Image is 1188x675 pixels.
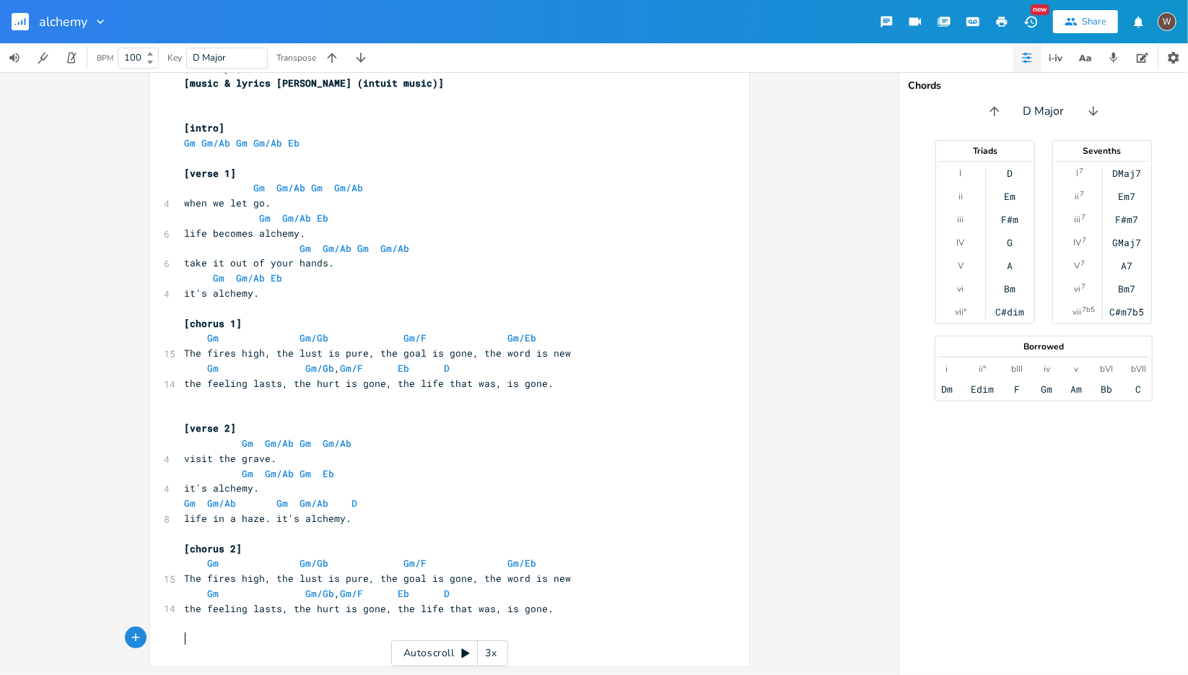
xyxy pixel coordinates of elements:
span: Gm [185,136,196,149]
div: ii° [979,363,986,375]
span: visit the grave. [185,452,277,465]
span: Gm/Gb [306,362,335,375]
div: iv [1044,363,1050,375]
div: bVII [1131,363,1146,375]
span: Gm/Gb [306,587,335,600]
span: Gm/Ab [323,242,352,255]
div: vii [1073,306,1082,318]
sup: 7 [1079,165,1083,177]
span: [chorus 2] [185,542,243,555]
div: Chords [908,81,1179,91]
span: Gm/Ab [300,497,329,510]
span: Gm/Ab [237,271,266,284]
span: [intro] [185,121,225,134]
div: Em7 [1118,191,1135,202]
div: Bb [1101,383,1112,395]
span: Gm/Ab [266,467,294,480]
span: Eb [289,136,300,149]
sup: 7 [1081,212,1086,223]
span: the feeling lasts, the hurt is gone, the life that was, is gone. [185,602,554,615]
span: Gm/Ab [202,136,231,149]
div: Dm [941,383,953,395]
div: IV [1073,237,1081,248]
span: it's alchemy. [185,287,260,300]
span: [music & lyrics [PERSON_NAME] (intuit music)] [185,77,445,90]
span: Gm [312,181,323,194]
div: C [1135,383,1141,395]
span: Gm/Ab [323,437,352,450]
span: D [445,362,450,375]
span: The fires high, the lust is pure, the goal is gone, the word is new [185,347,572,360]
div: V [958,260,964,271]
span: Gm/F [341,587,364,600]
div: Triads [936,147,1034,155]
span: D [445,587,450,600]
div: F [1015,383,1021,395]
div: New [1031,4,1049,15]
span: Eb [271,271,283,284]
span: D [352,497,358,510]
span: Gm [208,331,219,344]
span: Gm [185,497,196,510]
div: willem [1158,12,1176,31]
div: vi [957,283,964,295]
div: bVI [1100,363,1113,375]
div: Gm [1041,383,1052,395]
span: Gm [214,271,225,284]
span: take it out of your hands. [185,256,335,269]
span: Eb [398,362,410,375]
span: Gm [300,242,312,255]
span: life becomes alchemy. [185,227,306,240]
span: Gm [243,437,254,450]
span: Gm [358,242,370,255]
div: Key [167,53,182,62]
span: alchemy [39,15,87,28]
span: The fires high, the lust is pure, the goal is gone, the word is new [185,572,572,585]
div: BPM [97,54,113,62]
div: Bm7 [1118,283,1135,295]
button: Share [1053,10,1118,33]
div: I [959,167,961,179]
div: iii [1074,214,1080,225]
span: D Major [193,51,226,64]
div: IV [956,237,964,248]
div: A [1007,260,1013,271]
div: F#m7 [1115,214,1138,225]
div: 3x [478,640,504,666]
span: Gm [260,212,271,225]
div: DMaj7 [1112,167,1141,179]
div: D [1007,167,1013,179]
span: Gm [208,362,219,375]
div: ii [958,191,963,202]
div: V [1075,260,1080,271]
span: Gm [254,181,266,194]
div: C#m7b5 [1109,306,1144,318]
span: Gm [237,136,248,149]
span: Eb [398,587,410,600]
div: GMaj7 [1112,237,1141,248]
span: Gm/Ab [381,242,410,255]
span: life in a haze. it's alchemy. [185,512,352,525]
div: Borrowed [935,342,1152,351]
span: Gm/Gb [300,331,329,344]
sup: 7 [1082,235,1086,246]
div: Am [1070,383,1082,395]
div: i [946,363,948,375]
span: Gm [300,467,312,480]
span: Gm/F [341,362,364,375]
span: , [185,362,450,375]
sup: 7 [1081,281,1086,292]
div: G [1007,237,1013,248]
sup: 7 [1081,258,1086,269]
button: New [1016,9,1045,35]
div: Autoscroll [391,640,508,666]
span: Gm [300,437,312,450]
sup: 7 [1080,188,1085,200]
button: W [1158,5,1176,38]
div: ii [1075,191,1080,202]
div: vi [1074,283,1080,295]
span: Eb [318,212,329,225]
div: Em [1004,191,1016,202]
span: Gm [208,587,219,600]
span: Gm/Gb [300,557,329,570]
